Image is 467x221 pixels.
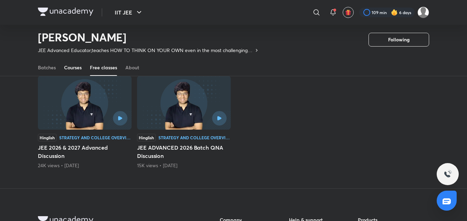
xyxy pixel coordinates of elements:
a: Batches [38,59,56,76]
div: Batches [38,64,56,71]
div: About [125,64,139,71]
a: Free classes [90,59,117,76]
button: avatar [343,7,354,18]
button: Following [369,33,429,47]
img: avatar [345,9,351,16]
p: JEE Advanced Educator,teaches HOW TO THINK ON YOUR OWN even in the most challenging adv problems ... [38,47,254,54]
a: About [125,59,139,76]
h2: [PERSON_NAME] [38,30,259,44]
div: Hinglish [137,134,156,141]
div: Courses [64,64,82,71]
h5: JEE 2026 & 2027 Advanced Discussion [38,143,132,160]
div: JEE ADVANCED 2026 Batch QNA Discussion [137,76,231,169]
div: Strategy and College Overview [158,135,231,140]
img: streak [391,9,398,16]
button: IIT JEE [111,6,147,19]
a: Company Logo [38,8,93,18]
div: 15K views • 8 months ago [137,162,231,169]
div: JEE 2026 & 2027 Advanced Discussion [38,76,132,169]
div: Strategy and College Overview [59,135,132,140]
div: 24K views • 5 months ago [38,162,132,169]
h5: JEE ADVANCED 2026 Batch QNA Discussion [137,143,231,160]
img: ttu [444,170,452,178]
div: Hinglish [38,134,56,141]
div: Free classes [90,64,117,71]
span: Following [388,36,409,43]
img: Shravan [417,7,429,18]
img: Company Logo [38,8,93,16]
a: Courses [64,59,82,76]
